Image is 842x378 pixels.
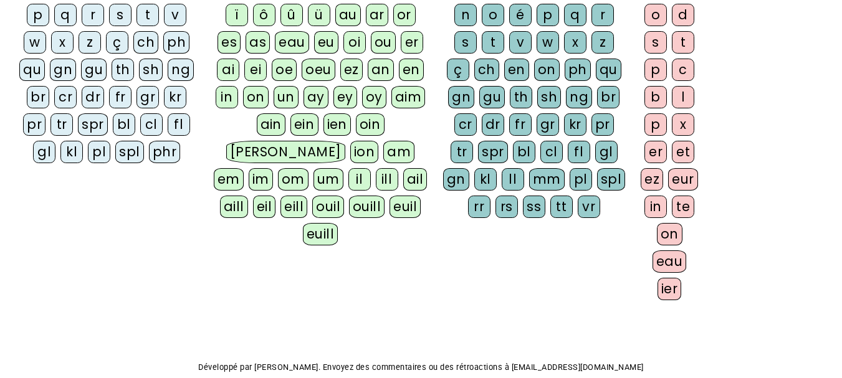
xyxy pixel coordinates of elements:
div: fl [568,141,590,163]
div: ph [163,31,189,54]
div: kl [474,168,497,191]
div: br [27,86,49,108]
div: ou [371,31,396,54]
div: d [672,4,694,26]
div: [PERSON_NAME] [226,141,345,163]
div: û [280,4,303,26]
div: gl [595,141,618,163]
div: gn [50,59,76,81]
div: gn [448,86,474,108]
div: spl [597,168,626,191]
div: aill [220,196,248,218]
div: pr [23,113,45,136]
div: eill [280,196,307,218]
div: w [537,31,559,54]
div: im [249,168,273,191]
div: an [368,59,394,81]
div: ss [523,196,545,218]
div: pl [570,168,592,191]
div: ü [308,4,330,26]
div: sh [139,59,163,81]
div: on [657,223,682,245]
div: eur [668,168,698,191]
div: é [509,4,532,26]
div: o [644,4,667,26]
div: s [644,31,667,54]
div: sh [537,86,561,108]
div: ay [304,86,328,108]
div: kl [60,141,83,163]
div: en [504,59,529,81]
div: dr [82,86,104,108]
div: n [454,4,477,26]
div: oi [343,31,366,54]
div: er [401,31,423,54]
div: th [112,59,134,81]
div: ein [290,113,318,136]
div: p [644,59,667,81]
div: th [510,86,532,108]
div: tr [451,141,473,163]
div: ion [350,141,379,163]
div: t [482,31,504,54]
div: ng [168,59,194,81]
div: gl [33,141,55,163]
div: q [564,4,586,26]
div: r [591,4,614,26]
div: in [216,86,238,108]
div: ai [217,59,239,81]
div: r [82,4,104,26]
div: euil [390,196,421,218]
div: x [672,113,694,136]
div: ç [106,31,128,54]
div: tr [50,113,73,136]
div: ail [403,168,428,191]
div: rr [468,196,490,218]
div: on [243,86,269,108]
div: ph [565,59,591,81]
div: um [313,168,343,191]
div: ouill [349,196,385,218]
p: Développé par [PERSON_NAME]. Envoyez des commentaires ou des rétroactions à [EMAIL_ADDRESS][DOMAI... [10,360,832,375]
div: gr [537,113,559,136]
div: phr [149,141,181,163]
div: ain [257,113,286,136]
div: am [383,141,414,163]
div: ng [566,86,592,108]
div: eau [653,250,687,273]
div: bl [513,141,535,163]
div: ez [340,59,363,81]
div: il [348,168,371,191]
div: ch [474,59,499,81]
div: qu [596,59,621,81]
div: cl [540,141,563,163]
div: ez [641,168,663,191]
div: ar [366,4,388,26]
div: dr [482,113,504,136]
div: em [214,168,244,191]
div: w [24,31,46,54]
div: l [672,86,694,108]
div: spr [78,113,108,136]
div: p [644,113,667,136]
div: en [399,59,424,81]
div: au [335,4,361,26]
div: o [482,4,504,26]
div: c [672,59,694,81]
div: gu [81,59,107,81]
div: cl [140,113,163,136]
div: qu [19,59,45,81]
div: p [537,4,559,26]
div: br [597,86,620,108]
div: as [246,31,270,54]
div: gn [443,168,469,191]
div: ien [323,113,352,136]
div: ill [376,168,398,191]
div: aim [391,86,426,108]
div: er [644,141,667,163]
div: t [672,31,694,54]
div: b [644,86,667,108]
div: euill [303,223,338,245]
div: om [278,168,309,191]
div: ey [333,86,357,108]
